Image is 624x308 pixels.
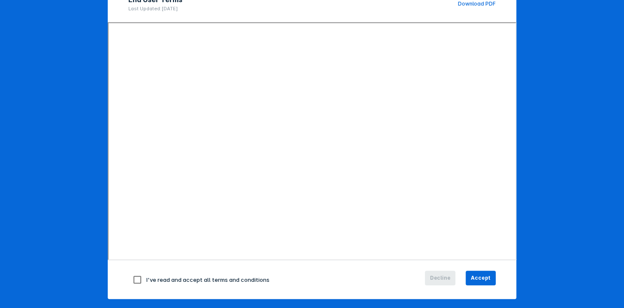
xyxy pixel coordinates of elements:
[425,271,456,285] button: Decline
[471,274,491,282] span: Accept
[466,271,496,285] button: Accept
[128,6,182,12] p: Last Updated: [DATE]
[146,276,270,283] span: I've read and accept all terms and conditions
[458,0,496,7] a: Download PDF
[430,274,451,282] span: Decline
